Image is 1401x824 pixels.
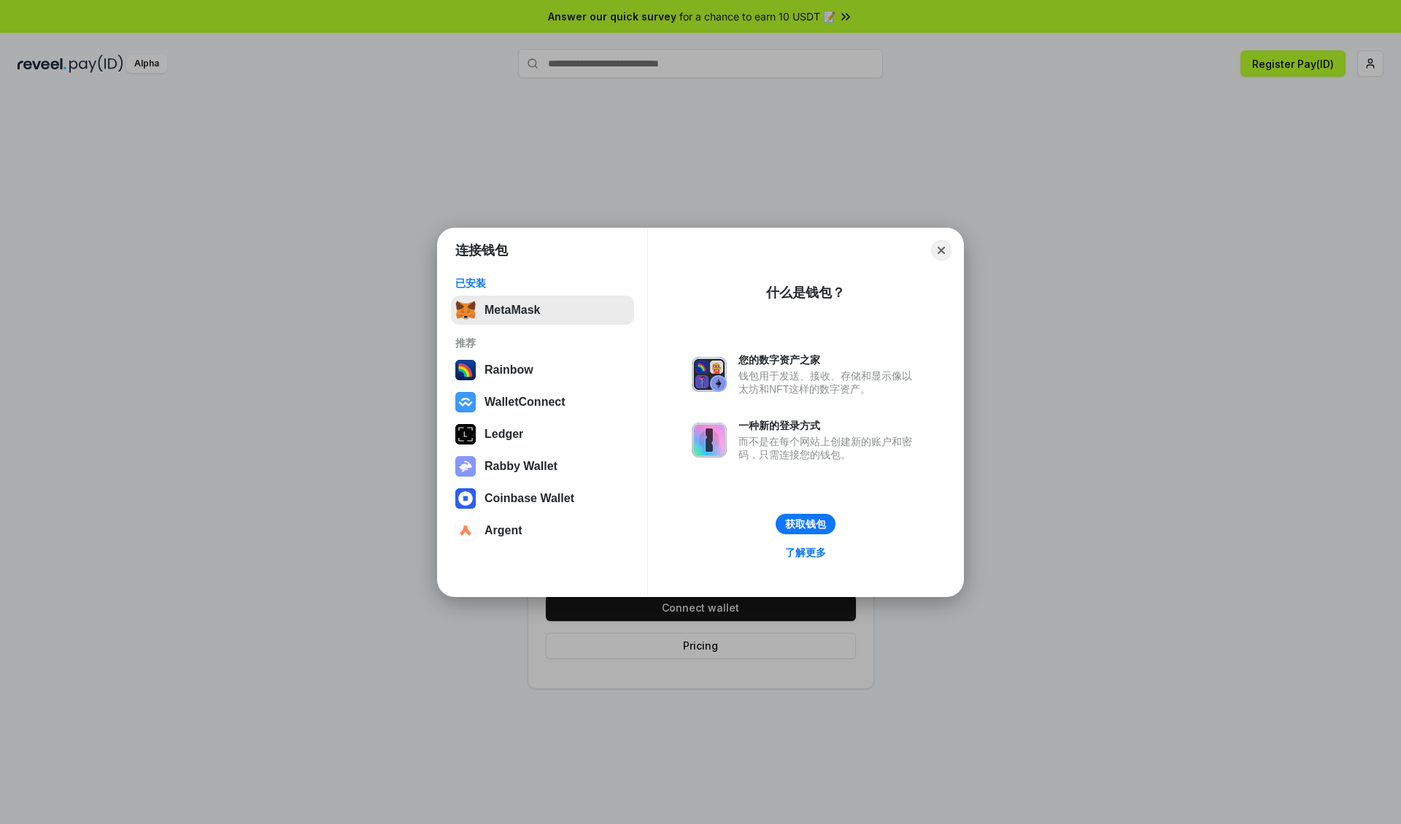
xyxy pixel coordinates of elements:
[485,396,566,409] div: WalletConnect
[455,336,630,350] div: 推荐
[451,388,634,417] button: WalletConnect
[931,240,952,261] button: Close
[451,296,634,325] button: MetaMask
[485,428,523,441] div: Ledger
[455,242,508,259] h1: 连接钱包
[485,304,540,317] div: MetaMask
[455,456,476,477] img: svg+xml,%3Csvg%20xmlns%3D%22http%3A%2F%2Fwww.w3.org%2F2000%2Fsvg%22%20fill%3D%22none%22%20viewBox...
[785,546,826,559] div: 了解更多
[451,420,634,449] button: Ledger
[485,460,557,473] div: Rabby Wallet
[451,516,634,545] button: Argent
[738,353,919,366] div: 您的数字资产之家
[485,524,522,537] div: Argent
[738,419,919,432] div: 一种新的登录方式
[692,423,727,458] img: svg+xml,%3Csvg%20xmlns%3D%22http%3A%2F%2Fwww.w3.org%2F2000%2Fsvg%22%20fill%3D%22none%22%20viewBox...
[738,369,919,396] div: 钱包用于发送、接收、存储和显示像以太坊和NFT这样的数字资产。
[776,514,835,534] button: 获取钱包
[455,300,476,320] img: svg+xml,%3Csvg%20fill%3D%22none%22%20height%3D%2233%22%20viewBox%3D%220%200%2035%2033%22%20width%...
[485,492,574,505] div: Coinbase Wallet
[785,517,826,531] div: 获取钱包
[455,520,476,541] img: svg+xml,%3Csvg%20width%3D%2228%22%20height%3D%2228%22%20viewBox%3D%220%200%2028%2028%22%20fill%3D...
[451,355,634,385] button: Rainbow
[738,435,919,461] div: 而不是在每个网站上创建新的账户和密码，只需连接您的钱包。
[455,360,476,380] img: svg+xml,%3Csvg%20width%3D%22120%22%20height%3D%22120%22%20viewBox%3D%220%200%20120%20120%22%20fil...
[455,424,476,444] img: svg+xml,%3Csvg%20xmlns%3D%22http%3A%2F%2Fwww.w3.org%2F2000%2Fsvg%22%20width%3D%2228%22%20height%3...
[455,488,476,509] img: svg+xml,%3Csvg%20width%3D%2228%22%20height%3D%2228%22%20viewBox%3D%220%200%2028%2028%22%20fill%3D...
[766,284,845,301] div: 什么是钱包？
[451,484,634,513] button: Coinbase Wallet
[455,392,476,412] img: svg+xml,%3Csvg%20width%3D%2228%22%20height%3D%2228%22%20viewBox%3D%220%200%2028%2028%22%20fill%3D...
[455,277,630,290] div: 已安装
[485,363,533,377] div: Rainbow
[776,543,835,562] a: 了解更多
[692,357,727,392] img: svg+xml,%3Csvg%20xmlns%3D%22http%3A%2F%2Fwww.w3.org%2F2000%2Fsvg%22%20fill%3D%22none%22%20viewBox...
[451,452,634,481] button: Rabby Wallet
